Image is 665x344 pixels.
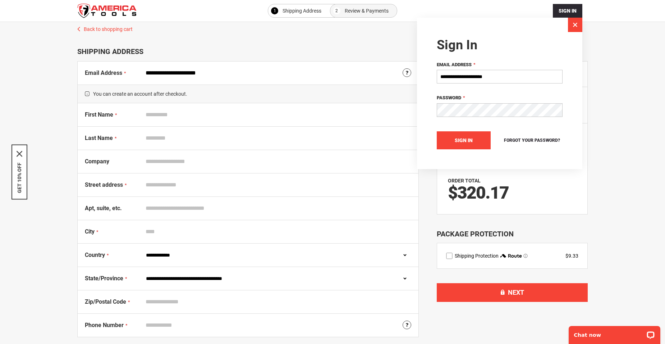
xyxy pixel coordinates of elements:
[455,137,473,143] span: Sign In
[437,131,491,149] button: Sign In
[17,163,22,193] button: GET 10% OFF
[437,95,461,100] span: Password
[501,136,563,144] a: Forgot Your Password?
[564,321,665,344] iframe: LiveChat chat widget
[437,37,477,53] strong: Sign In
[437,62,472,67] span: Email Address
[17,151,22,157] svg: close icon
[17,151,22,157] button: Close
[504,138,560,143] span: Forgot Your Password?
